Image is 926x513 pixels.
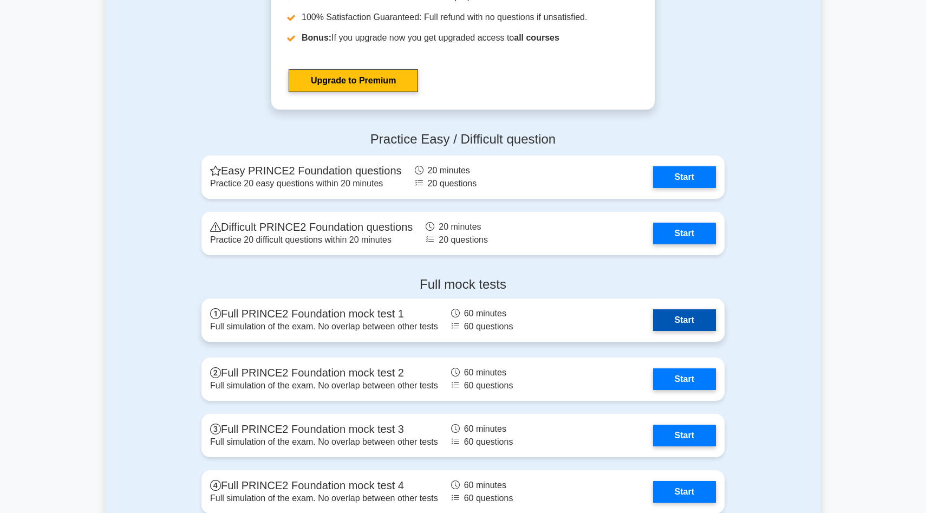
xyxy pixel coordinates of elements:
h4: Full mock tests [201,277,725,293]
a: Start [653,481,716,503]
a: Start [653,223,716,244]
a: Start [653,166,716,188]
a: Start [653,309,716,331]
a: Upgrade to Premium [289,69,418,92]
a: Start [653,425,716,446]
h4: Practice Easy / Difficult question [201,132,725,147]
a: Start [653,368,716,390]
